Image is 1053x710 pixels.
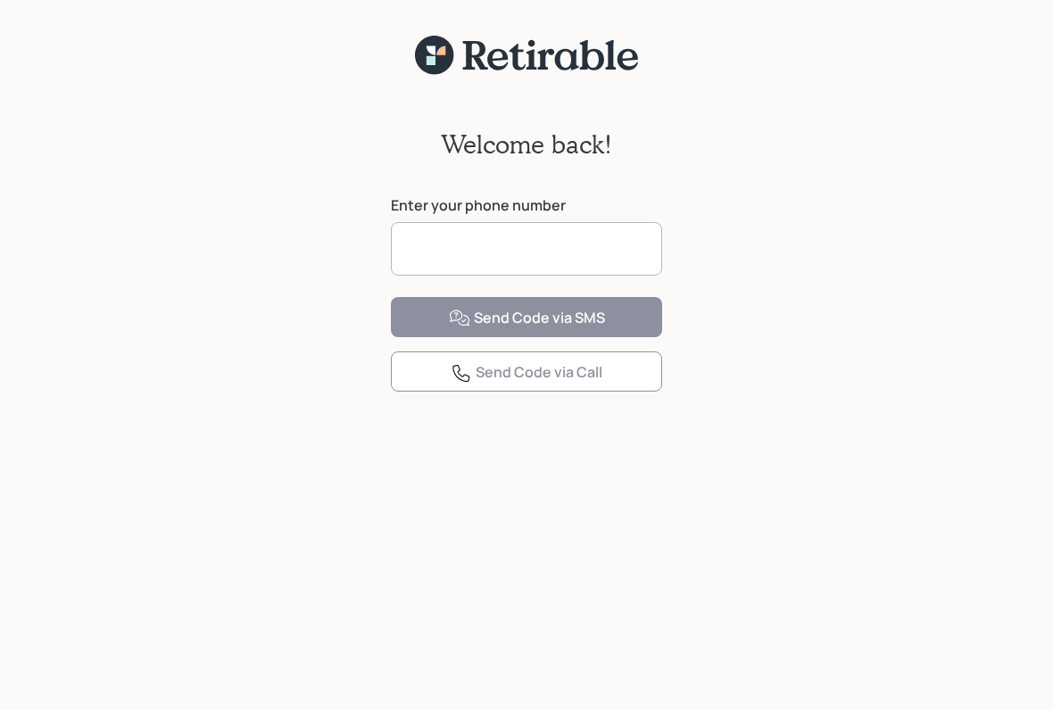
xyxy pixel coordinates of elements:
button: Send Code via Call [391,351,662,392]
div: Send Code via Call [451,362,602,384]
button: Send Code via SMS [391,297,662,337]
div: Send Code via SMS [449,308,605,329]
h2: Welcome back! [441,129,612,160]
label: Enter your phone number [391,195,662,215]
